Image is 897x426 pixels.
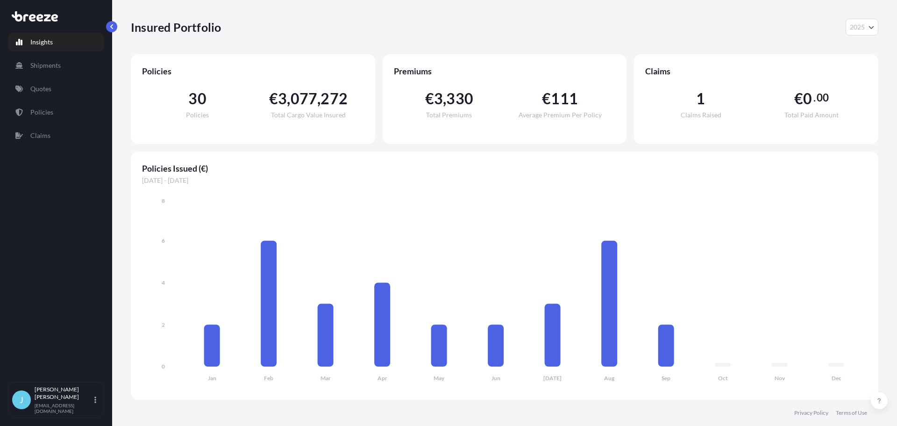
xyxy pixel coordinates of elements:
[846,19,878,36] button: Year Selector
[813,94,816,101] span: .
[434,375,445,382] tspan: May
[162,197,165,204] tspan: 8
[519,112,602,118] span: Average Premium Per Policy
[794,409,828,417] a: Privacy Policy
[434,91,443,106] span: 3
[142,65,364,77] span: Policies
[645,65,867,77] span: Claims
[30,84,51,94] p: Quotes
[377,375,387,382] tspan: Apr
[287,91,290,106] span: ,
[794,91,803,106] span: €
[142,176,867,185] span: [DATE] - [DATE]
[30,37,53,47] p: Insights
[35,403,93,414] p: [EMAIL_ADDRESS][DOMAIN_NAME]
[775,375,785,382] tspan: Nov
[269,91,278,106] span: €
[8,126,104,145] a: Claims
[317,91,320,106] span: ,
[681,112,721,118] span: Claims Raised
[30,131,50,140] p: Claims
[188,91,206,106] span: 30
[20,395,23,404] span: J
[291,91,318,106] span: 077
[817,94,829,101] span: 00
[35,386,93,401] p: [PERSON_NAME] [PERSON_NAME]
[426,112,472,118] span: Total Premiums
[8,33,104,51] a: Insights
[30,61,61,70] p: Shipments
[8,79,104,98] a: Quotes
[271,112,346,118] span: Total Cargo Value Insured
[186,112,209,118] span: Policies
[446,91,473,106] span: 330
[131,20,221,35] p: Insured Portfolio
[803,91,812,106] span: 0
[491,375,500,382] tspan: Jun
[162,363,165,370] tspan: 0
[8,103,104,122] a: Policies
[278,91,287,106] span: 3
[162,321,165,328] tspan: 2
[320,91,348,106] span: 272
[8,56,104,75] a: Shipments
[394,65,616,77] span: Premiums
[162,279,165,286] tspan: 4
[718,375,728,382] tspan: Oct
[604,375,615,382] tspan: Aug
[425,91,434,106] span: €
[832,375,841,382] tspan: Dec
[208,375,216,382] tspan: Jan
[30,108,53,117] p: Policies
[542,91,551,106] span: €
[836,409,867,417] a: Terms of Use
[320,375,331,382] tspan: Mar
[784,112,839,118] span: Total Paid Amount
[551,91,578,106] span: 111
[543,375,562,382] tspan: [DATE]
[662,375,670,382] tspan: Sep
[696,91,705,106] span: 1
[850,22,865,32] span: 2025
[162,237,165,244] tspan: 6
[142,163,867,174] span: Policies Issued (€)
[443,91,446,106] span: ,
[264,375,273,382] tspan: Feb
